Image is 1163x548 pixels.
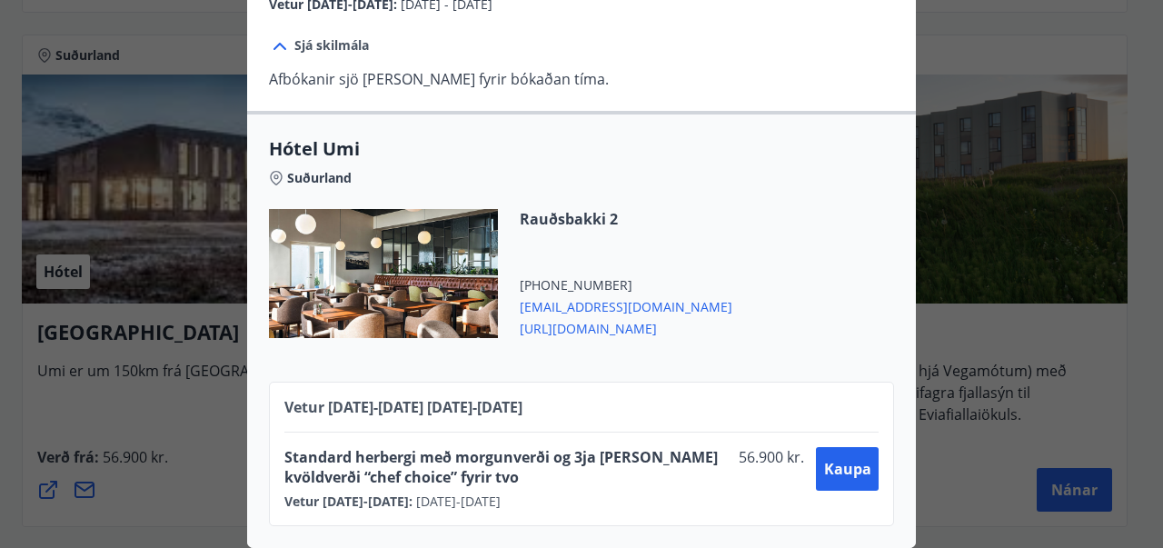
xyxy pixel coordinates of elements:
span: Sjá skilmála [294,36,369,55]
p: Afbókanir sjö [PERSON_NAME] fyrir bókaðan tíma. [269,69,609,89]
span: Rauðsbakki 2 [520,209,732,229]
span: Suðurland [287,169,352,187]
span: Hótel Umi [269,136,894,162]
